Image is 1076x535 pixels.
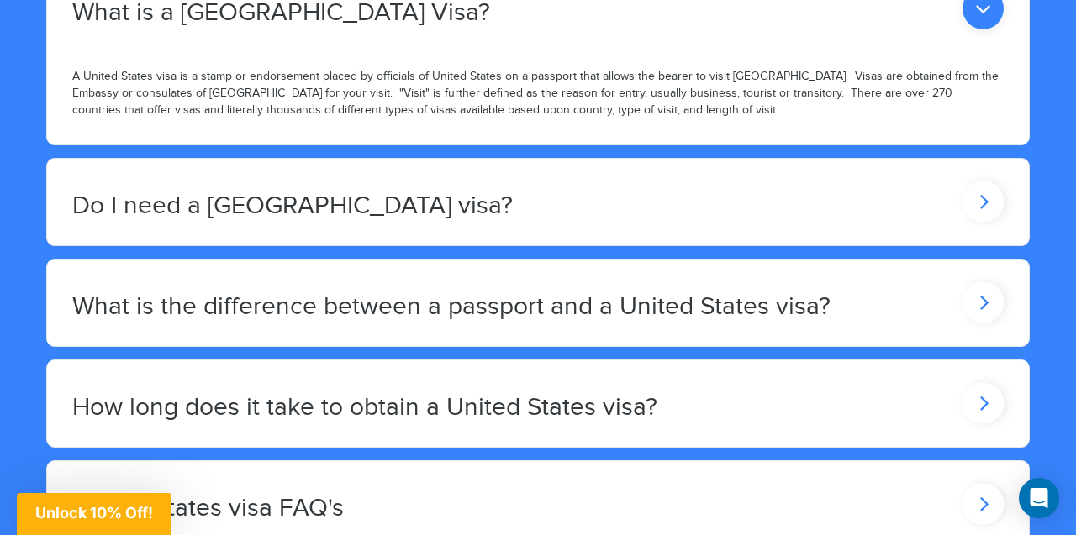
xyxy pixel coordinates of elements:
p: A United States visa is a stamp or endorsement placed by officials of United States on a passport... [72,69,1004,119]
div: Unlock 10% Off! [17,493,171,535]
h2: How long does it take to obtain a United States visa? [72,394,657,422]
h2: What is the difference between a passport and a United States visa? [72,293,831,321]
span: Unlock 10% Off! [35,504,153,522]
h2: Do I need a [GEOGRAPHIC_DATA] visa? [72,192,513,220]
div: Open Intercom Messenger [1019,478,1059,518]
h2: United States visa FAQ's [72,495,344,522]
